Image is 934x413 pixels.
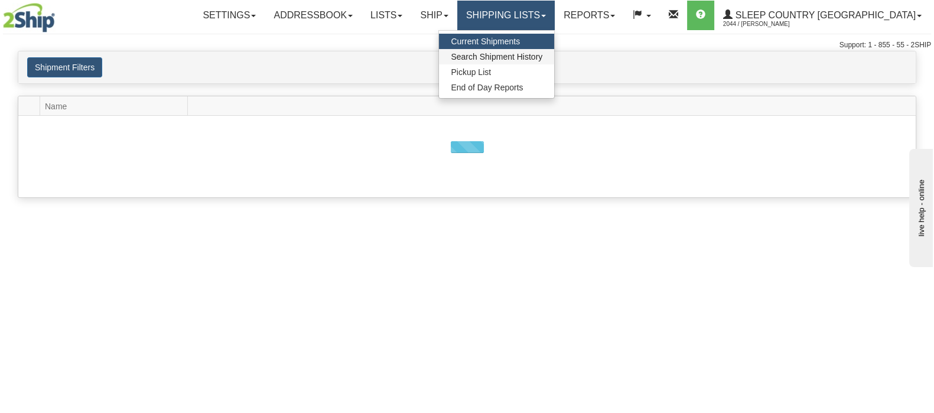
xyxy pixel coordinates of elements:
[907,146,933,266] iframe: chat widget
[194,1,265,30] a: Settings
[555,1,624,30] a: Reports
[27,57,102,77] button: Shipment Filters
[451,52,542,61] span: Search Shipment History
[723,18,812,30] span: 2044 / [PERSON_NAME]
[439,49,554,64] a: Search Shipment History
[439,34,554,49] a: Current Shipments
[451,37,520,46] span: Current Shipments
[733,10,916,20] span: Sleep Country [GEOGRAPHIC_DATA]
[265,1,362,30] a: Addressbook
[362,1,411,30] a: Lists
[457,1,555,30] a: Shipping lists
[3,3,55,32] img: logo2044.jpg
[3,40,931,50] div: Support: 1 - 855 - 55 - 2SHIP
[411,1,457,30] a: Ship
[9,10,109,19] div: live help - online
[439,80,554,95] a: End of Day Reports
[714,1,930,30] a: Sleep Country [GEOGRAPHIC_DATA] 2044 / [PERSON_NAME]
[439,64,554,80] a: Pickup List
[451,83,523,92] span: End of Day Reports
[451,67,491,77] span: Pickup List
